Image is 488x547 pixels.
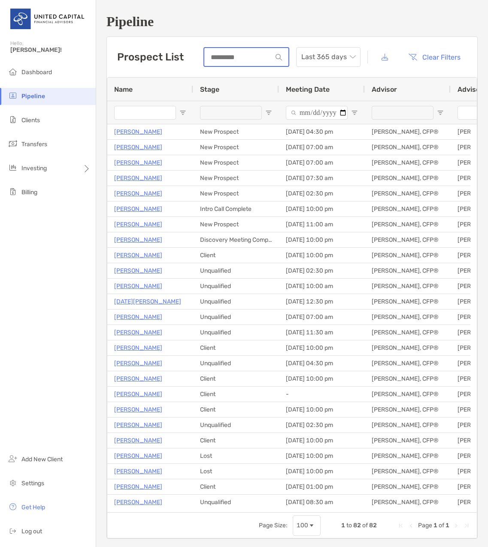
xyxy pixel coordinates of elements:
[8,114,18,125] img: clients icon
[114,481,162,492] a: [PERSON_NAME]
[446,522,449,529] span: 1
[114,234,162,245] a: [PERSON_NAME]
[114,389,162,400] a: [PERSON_NAME]
[279,294,365,309] div: [DATE] 12:30 pm
[21,528,42,535] span: Log out
[114,451,162,461] p: [PERSON_NAME]
[365,495,451,510] div: [PERSON_NAME], CFP®
[437,109,444,116] button: Open Filter Menu
[114,343,162,353] a: [PERSON_NAME]
[365,371,451,386] div: [PERSON_NAME], CFP®
[279,310,365,325] div: [DATE] 07:00 am
[279,124,365,139] div: [DATE] 04:30 pm
[114,188,162,199] a: [PERSON_NAME]
[365,248,451,263] div: [PERSON_NAME], CFP®
[279,248,365,263] div: [DATE] 10:00 pm
[8,138,18,149] img: transfers icon
[114,281,162,292] a: [PERSON_NAME]
[365,340,451,355] div: [PERSON_NAME], CFP®
[114,312,162,322] a: [PERSON_NAME]
[365,232,451,247] div: [PERSON_NAME], CFP®
[408,522,415,529] div: Previous Page
[114,265,162,276] a: [PERSON_NAME]
[365,448,451,463] div: [PERSON_NAME], CFP®
[193,387,279,402] div: Client
[365,433,451,448] div: [PERSON_NAME], CFP®
[114,250,162,261] a: [PERSON_NAME]
[193,418,279,433] div: Unqualified
[193,325,279,340] div: Unqualified
[193,232,279,247] div: Discovery Meeting Complete
[8,162,18,173] img: investing icon
[259,522,288,529] div: Page Size:
[279,495,365,510] div: [DATE] 08:30 am
[106,14,478,30] h1: Pipeline
[365,464,451,479] div: [PERSON_NAME], CFP®
[114,204,162,214] p: [PERSON_NAME]
[193,171,279,186] div: New Prospect
[193,263,279,278] div: Unqualified
[279,402,365,417] div: [DATE] 10:00 pm
[193,448,279,463] div: Lost
[365,279,451,294] div: [PERSON_NAME], CFP®
[362,522,368,529] span: of
[193,402,279,417] div: Client
[279,371,365,386] div: [DATE] 10:00 pm
[114,142,162,153] a: [PERSON_NAME]
[21,165,47,172] span: Investing
[8,66,18,77] img: dashboard icon
[365,124,451,139] div: [PERSON_NAME], CFP®
[8,90,18,101] img: pipeline icon
[114,327,162,338] a: [PERSON_NAME]
[193,186,279,201] div: New Prospect
[114,219,162,230] p: [PERSON_NAME]
[8,454,18,464] img: add_new_client icon
[193,310,279,325] div: Unqualified
[21,456,63,463] span: Add New Client
[279,356,365,371] div: [DATE] 04:30 pm
[114,435,162,446] a: [PERSON_NAME]
[279,201,365,216] div: [DATE] 10:00 pm
[279,217,365,232] div: [DATE] 11:00 am
[265,109,272,116] button: Open Filter Menu
[365,217,451,232] div: [PERSON_NAME], CFP®
[433,522,437,529] span: 1
[365,186,451,201] div: [PERSON_NAME], CFP®
[279,433,365,448] div: [DATE] 10:00 pm
[114,466,162,477] a: [PERSON_NAME]
[453,522,460,529] div: Next Page
[193,155,279,170] div: New Prospect
[279,171,365,186] div: [DATE] 07:30 am
[114,373,162,384] a: [PERSON_NAME]
[8,502,18,512] img: get-help icon
[179,109,186,116] button: Open Filter Menu
[286,85,330,93] span: Meeting Date
[346,522,352,529] span: to
[193,279,279,294] div: Unqualified
[351,109,358,116] button: Open Filter Menu
[418,522,432,529] span: Page
[365,325,451,340] div: [PERSON_NAME], CFP®
[365,263,451,278] div: [PERSON_NAME], CFP®
[114,173,162,183] a: [PERSON_NAME]
[21,480,44,487] span: Settings
[279,140,365,155] div: [DATE] 07:00 am
[114,157,162,168] a: [PERSON_NAME]
[114,126,162,137] a: [PERSON_NAME]
[114,404,162,415] a: [PERSON_NAME]
[365,356,451,371] div: [PERSON_NAME], CFP®
[286,106,348,120] input: Meeting Date Filter Input
[114,420,162,430] a: [PERSON_NAME]
[193,201,279,216] div: Intro Call Complete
